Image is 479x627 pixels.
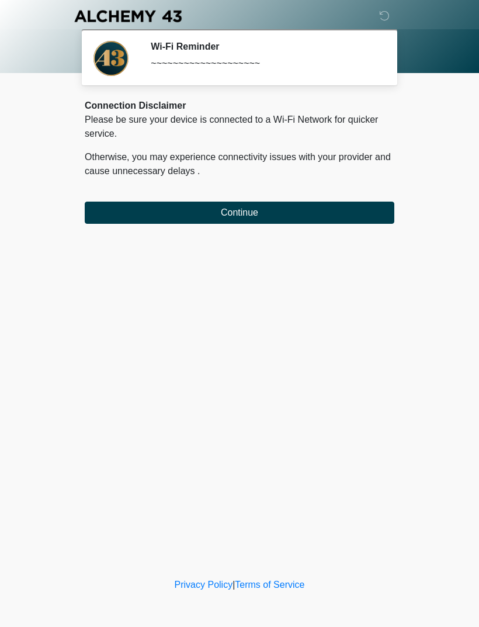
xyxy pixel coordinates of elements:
p: Please be sure your device is connected to a Wi-Fi Network for quicker service. [85,113,394,141]
div: ~~~~~~~~~~~~~~~~~~~~ [151,57,377,71]
img: Alchemy 43 Logo [73,9,183,23]
p: Otherwise, you may experience connectivity issues with your provider and cause unnecessary delays . [85,150,394,178]
a: | [232,580,235,590]
a: Terms of Service [235,580,304,590]
img: Agent Avatar [93,41,129,76]
button: Continue [85,202,394,224]
a: Privacy Policy [175,580,233,590]
h2: Wi-Fi Reminder [151,41,377,52]
div: Connection Disclaimer [85,99,394,113]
